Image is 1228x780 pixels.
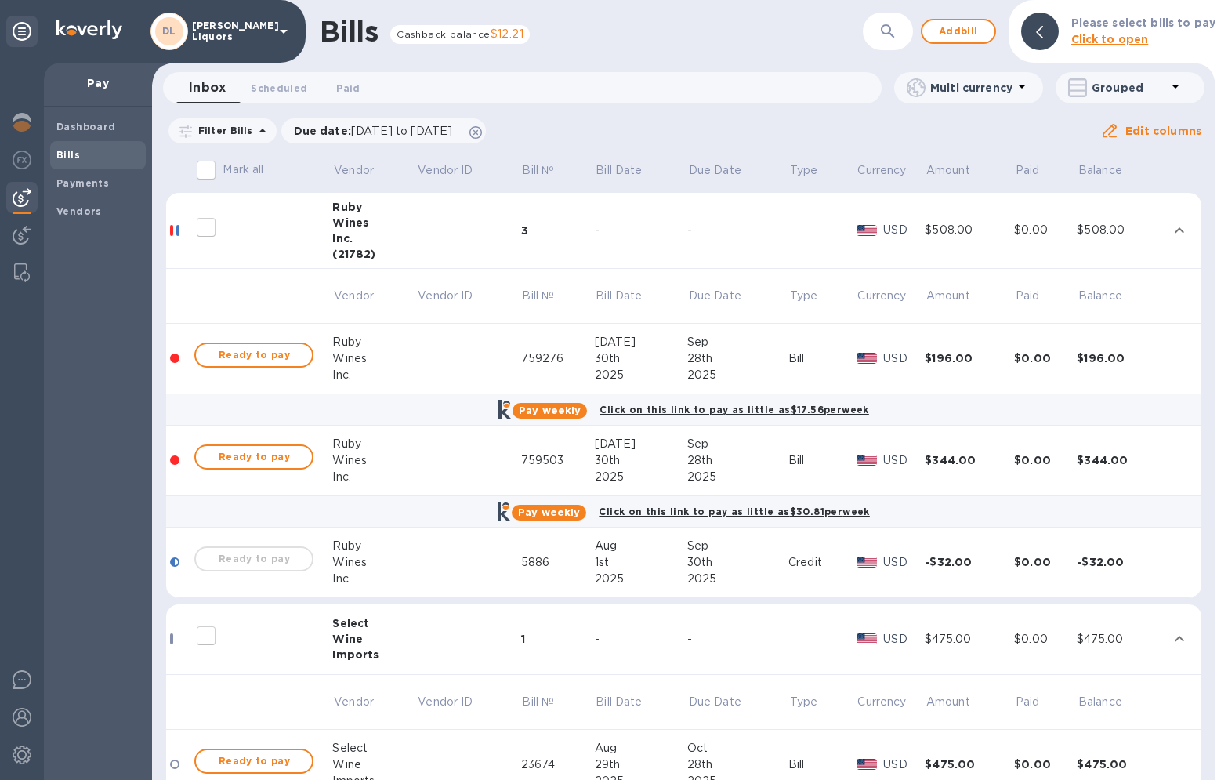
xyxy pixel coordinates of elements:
[336,80,360,96] span: Paid
[925,756,1014,772] div: $475.00
[332,334,416,350] div: Ruby
[883,756,925,773] p: USD
[1078,694,1122,710] p: Balance
[595,631,687,648] div: -
[857,759,878,770] img: USD
[332,436,416,452] div: Ruby
[935,22,982,41] span: Add bill
[56,20,122,39] img: Logo
[595,571,687,587] div: 2025
[1071,33,1149,45] b: Click to open
[687,631,788,648] div: -
[251,80,307,96] span: Scheduled
[925,222,1014,238] div: $508.00
[6,16,38,47] div: Unpin categories
[320,15,378,48] h1: Bills
[281,118,487,143] div: Due date:[DATE] to [DATE]
[332,554,416,571] div: Wines
[599,506,869,517] b: Click on this link to pay as little as $30.81 per week
[595,756,687,773] div: 29th
[522,162,574,179] span: Bill №
[1078,694,1143,710] span: Balance
[1078,288,1122,304] p: Balance
[926,162,991,179] span: Amount
[930,80,1012,96] p: Multi currency
[56,205,102,217] b: Vendors
[194,749,313,774] button: Ready to pay
[596,288,642,304] p: Bill Date
[1077,222,1166,238] div: $508.00
[194,444,313,470] button: Ready to pay
[596,162,642,179] p: Bill Date
[418,162,473,179] p: Vendor ID
[857,288,906,304] span: Currency
[1014,350,1077,366] div: $0.00
[596,694,642,710] p: Bill Date
[883,452,925,469] p: USD
[521,452,595,469] div: 759503
[857,455,878,466] img: USD
[162,25,176,37] b: DL
[189,77,226,99] span: Inbox
[334,694,394,710] span: Vendor
[294,123,461,139] p: Due date :
[1016,694,1060,710] span: Paid
[921,19,996,44] button: Addbill
[332,230,416,246] div: Inc.
[332,452,416,469] div: Wines
[519,405,581,416] b: Pay weekly
[334,694,374,710] p: Vendor
[1078,162,1122,179] p: Balance
[857,162,906,179] p: Currency
[332,215,416,230] div: Wines
[332,350,416,367] div: Wines
[208,752,299,771] span: Ready to pay
[883,554,925,571] p: USD
[1078,162,1143,179] span: Balance
[689,288,741,304] p: Due Date
[1016,288,1040,304] p: Paid
[223,161,263,178] p: Mark all
[1077,554,1166,570] div: -$32.00
[418,288,473,304] p: Vendor ID
[595,452,687,469] div: 30th
[595,538,687,554] div: Aug
[13,151,31,169] img: Foreign exchange
[689,288,762,304] span: Due Date
[790,694,818,710] p: Type
[857,225,878,236] img: USD
[192,124,253,137] p: Filter Bills
[925,554,1014,570] div: -$32.00
[857,633,878,644] img: USD
[689,162,741,179] p: Due Date
[687,554,788,571] div: 30th
[857,694,906,710] span: Currency
[687,222,788,238] div: -
[788,554,857,571] div: Credit
[332,246,416,262] div: (21782)
[689,694,762,710] span: Due Date
[56,75,139,91] p: Pay
[56,149,80,161] b: Bills
[521,350,595,367] div: 759276
[1016,288,1060,304] span: Paid
[522,694,574,710] span: Bill №
[194,343,313,368] button: Ready to pay
[208,346,299,365] span: Ready to pay
[925,350,1014,366] div: $196.00
[332,469,416,485] div: Inc.
[521,223,595,238] div: 3
[883,631,925,648] p: USD
[1014,222,1077,238] div: $0.00
[788,452,857,469] div: Bill
[522,288,574,304] span: Bill №
[1125,125,1201,137] u: Edit columns
[687,334,788,350] div: Sep
[596,694,662,710] span: Bill Date
[687,756,788,773] div: 28th
[332,615,416,631] div: Select
[1077,350,1166,366] div: $196.00
[521,756,595,773] div: 23674
[332,199,416,215] div: Ruby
